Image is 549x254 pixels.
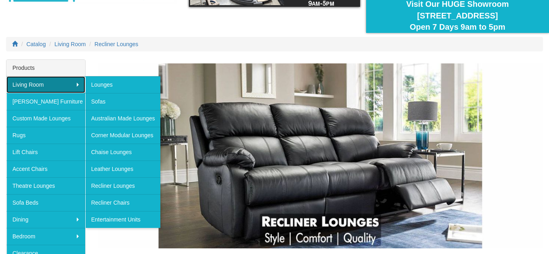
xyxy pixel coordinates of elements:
a: Bedroom [6,228,85,245]
a: Custom Made Lounges [6,110,85,127]
div: Products [6,60,85,76]
a: Recliner Chairs [85,194,161,211]
a: Chaise Lounges [85,144,161,161]
a: Entertainment Units [85,211,161,228]
a: [PERSON_NAME] Furniture [6,93,85,110]
a: Dining [6,211,85,228]
a: Accent Chairs [6,161,85,177]
a: Lift Chairs [6,144,85,161]
a: Rugs [6,127,85,144]
a: Theatre Lounges [6,177,85,194]
a: Sofas [85,93,161,110]
a: Leather Lounges [85,161,161,177]
a: Corner Modular Lounges [85,127,161,144]
a: Sofa Beds [6,194,85,211]
a: Catalog [27,41,46,47]
a: Australian Made Lounges [85,110,161,127]
a: Living Room [6,76,85,93]
a: Living Room [55,41,86,47]
img: Recliner Lounges [98,63,543,249]
a: Recliner Lounges [94,41,138,47]
a: Recliner Lounges [85,177,161,194]
a: Lounges [85,76,161,93]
